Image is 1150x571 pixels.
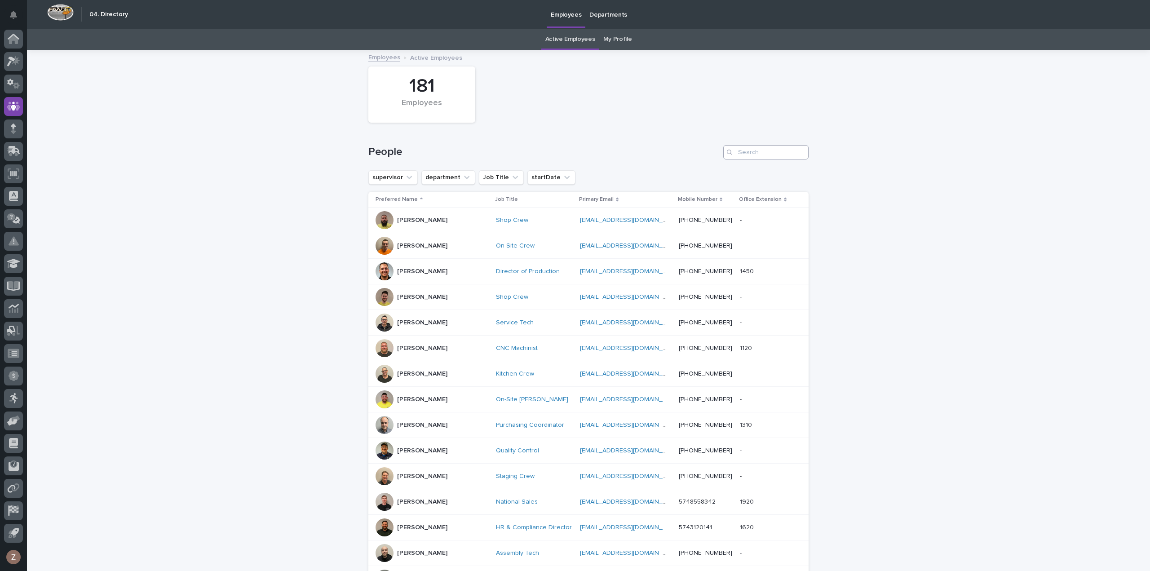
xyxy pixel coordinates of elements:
p: [PERSON_NAME] [397,268,447,275]
p: [PERSON_NAME] [397,319,447,327]
p: - [740,548,743,557]
a: Staging Crew [496,473,535,480]
tr: [PERSON_NAME]Staging Crew [EMAIL_ADDRESS][DOMAIN_NAME] [PHONE_NUMBER]-- [368,464,809,489]
div: 181 [384,75,460,97]
a: [EMAIL_ADDRESS][DOMAIN_NAME] [580,268,681,274]
p: [PERSON_NAME] [397,293,447,301]
p: Job Title [495,195,518,204]
tr: [PERSON_NAME]Service Tech [EMAIL_ADDRESS][DOMAIN_NAME] [PHONE_NUMBER]-- [368,310,809,336]
tr: [PERSON_NAME]Shop Crew [EMAIL_ADDRESS][DOMAIN_NAME] [PHONE_NUMBER]-- [368,284,809,310]
a: [EMAIL_ADDRESS][DOMAIN_NAME] [580,422,681,428]
p: - [740,215,743,224]
button: department [421,170,475,185]
p: [PERSON_NAME] [397,549,447,557]
p: [PERSON_NAME] [397,370,447,378]
tr: [PERSON_NAME]On-Site Crew [EMAIL_ADDRESS][DOMAIN_NAME] [PHONE_NUMBER]-- [368,233,809,259]
h2: 04. Directory [89,11,128,18]
button: supervisor [368,170,418,185]
a: [EMAIL_ADDRESS][DOMAIN_NAME] [580,217,681,223]
a: Service Tech [496,319,534,327]
a: [EMAIL_ADDRESS][DOMAIN_NAME] [580,371,681,377]
a: [PHONE_NUMBER] [679,550,732,556]
tr: [PERSON_NAME]HR & Compliance Director [EMAIL_ADDRESS][DOMAIN_NAME] 574312014116201620 [368,515,809,540]
p: Preferred Name [376,195,418,204]
p: 1450 [740,266,756,275]
p: [PERSON_NAME] [397,524,447,531]
button: startDate [527,170,575,185]
a: Purchasing Coordinator [496,421,564,429]
a: [PHONE_NUMBER] [679,345,732,351]
a: [EMAIL_ADDRESS][DOMAIN_NAME] [580,473,681,479]
p: [PERSON_NAME] [397,473,447,480]
a: Employees [368,52,400,62]
a: [PHONE_NUMBER] [679,268,732,274]
a: 5748558342 [679,499,716,505]
p: 1310 [740,420,754,429]
tr: [PERSON_NAME]Kitchen Crew [EMAIL_ADDRESS][DOMAIN_NAME] [PHONE_NUMBER]-- [368,361,809,387]
a: [EMAIL_ADDRESS][DOMAIN_NAME] [580,319,681,326]
input: Search [723,145,809,159]
a: Active Employees [545,29,595,50]
a: Shop Crew [496,217,528,224]
a: Assembly Tech [496,549,539,557]
p: Mobile Number [678,195,717,204]
p: Primary Email [579,195,614,204]
p: - [740,292,743,301]
a: [EMAIL_ADDRESS][DOMAIN_NAME] [580,294,681,300]
p: [PERSON_NAME] [397,498,447,506]
tr: [PERSON_NAME]Quality Control [EMAIL_ADDRESS][DOMAIN_NAME] [PHONE_NUMBER]-- [368,438,809,464]
p: - [740,368,743,378]
p: [PERSON_NAME] [397,242,447,250]
p: [PERSON_NAME] [397,447,447,455]
button: Job Title [479,170,524,185]
a: [PHONE_NUMBER] [679,422,732,428]
h1: People [368,146,720,159]
a: CNC Machinist [496,345,538,352]
a: [EMAIL_ADDRESS][DOMAIN_NAME] [580,447,681,454]
p: - [740,240,743,250]
a: [EMAIL_ADDRESS][DOMAIN_NAME] [580,243,681,249]
tr: [PERSON_NAME]Assembly Tech [EMAIL_ADDRESS][DOMAIN_NAME] [PHONE_NUMBER]-- [368,540,809,566]
a: [EMAIL_ADDRESS][DOMAIN_NAME] [580,345,681,351]
a: [PHONE_NUMBER] [679,217,732,223]
a: [EMAIL_ADDRESS][DOMAIN_NAME] [580,524,681,531]
p: Office Extension [739,195,782,204]
a: [PHONE_NUMBER] [679,396,732,403]
a: [PHONE_NUMBER] [679,473,732,479]
p: - [740,317,743,327]
a: [EMAIL_ADDRESS][DOMAIN_NAME] [580,396,681,403]
a: Quality Control [496,447,539,455]
tr: [PERSON_NAME]On-Site [PERSON_NAME] [EMAIL_ADDRESS][DOMAIN_NAME] [PHONE_NUMBER]-- [368,387,809,412]
a: [EMAIL_ADDRESS][DOMAIN_NAME] [580,550,681,556]
a: My Profile [603,29,632,50]
div: Notifications [11,11,23,25]
tr: [PERSON_NAME]National Sales [EMAIL_ADDRESS][DOMAIN_NAME] 574855834219201920 [368,489,809,515]
p: - [740,471,743,480]
a: [EMAIL_ADDRESS][DOMAIN_NAME] [580,499,681,505]
button: users-avatar [4,548,23,567]
a: On-Site [PERSON_NAME] [496,396,568,403]
div: Employees [384,98,460,117]
img: Workspace Logo [47,4,74,21]
a: [PHONE_NUMBER] [679,294,732,300]
tr: [PERSON_NAME]CNC Machinist [EMAIL_ADDRESS][DOMAIN_NAME] [PHONE_NUMBER]11201120 [368,336,809,361]
p: 1120 [740,343,754,352]
tr: [PERSON_NAME]Shop Crew [EMAIL_ADDRESS][DOMAIN_NAME] [PHONE_NUMBER]-- [368,208,809,233]
a: On-Site Crew [496,242,535,250]
button: Notifications [4,5,23,24]
a: [PHONE_NUMBER] [679,371,732,377]
tr: [PERSON_NAME]Director of Production [EMAIL_ADDRESS][DOMAIN_NAME] [PHONE_NUMBER]14501450 [368,259,809,284]
a: Director of Production [496,268,560,275]
a: [PHONE_NUMBER] [679,243,732,249]
a: Kitchen Crew [496,370,534,378]
p: 1620 [740,522,756,531]
a: [PHONE_NUMBER] [679,319,732,326]
a: Shop Crew [496,293,528,301]
p: [PERSON_NAME] [397,396,447,403]
p: [PERSON_NAME] [397,421,447,429]
a: National Sales [496,498,538,506]
a: 5743120141 [679,524,712,531]
p: - [740,394,743,403]
a: [PHONE_NUMBER] [679,447,732,454]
